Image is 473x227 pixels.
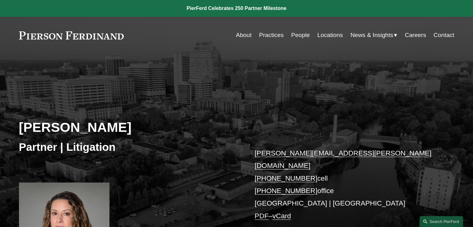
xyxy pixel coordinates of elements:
[255,187,318,195] a: [PHONE_NUMBER]
[255,147,436,222] p: cell office [GEOGRAPHIC_DATA] | [GEOGRAPHIC_DATA] –
[255,149,432,169] a: [PERSON_NAME][EMAIL_ADDRESS][PERSON_NAME][DOMAIN_NAME]
[19,119,237,135] h2: [PERSON_NAME]
[236,29,252,41] a: About
[434,29,454,41] a: Contact
[350,30,393,41] span: News & Insights
[405,29,426,41] a: Careers
[350,29,397,41] a: folder dropdown
[291,29,310,41] a: People
[420,216,463,227] a: Search this site
[317,29,343,41] a: Locations
[272,212,291,220] a: vCard
[259,29,284,41] a: Practices
[255,174,318,182] a: [PHONE_NUMBER]
[19,140,237,154] h3: Partner | Litigation
[255,212,269,220] a: PDF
